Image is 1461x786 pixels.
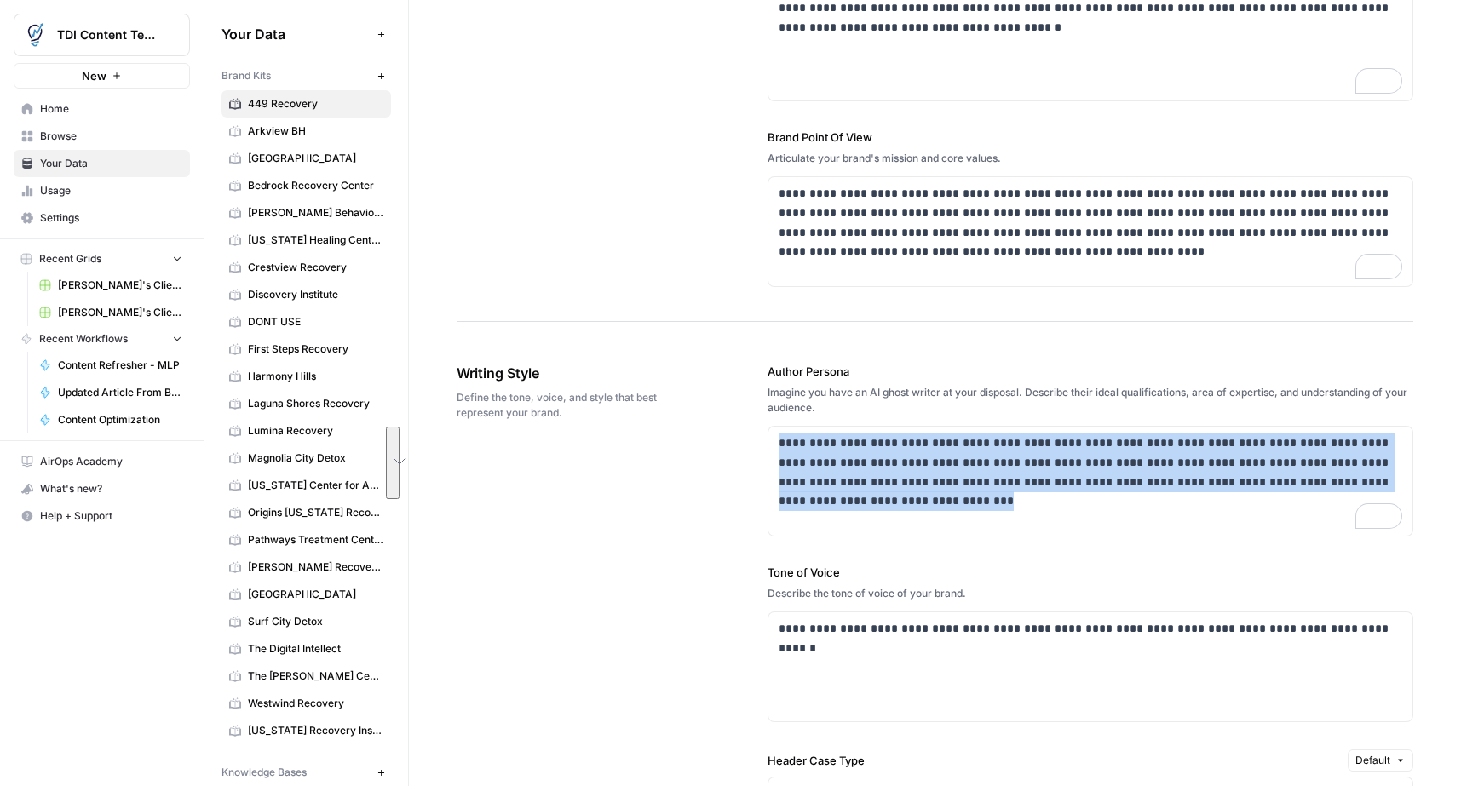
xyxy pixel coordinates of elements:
[221,608,391,635] a: Surf City Detox
[40,101,182,117] span: Home
[1348,749,1413,772] button: Default
[248,341,383,357] span: First Steps Recovery
[457,390,672,421] span: Define the tone, voice, and style that best represent your brand.
[58,278,182,293] span: [PERSON_NAME]'s Clients - Optimizing Content
[14,204,190,232] a: Settings
[248,205,383,221] span: [PERSON_NAME] Behavioral Health
[14,448,190,475] a: AirOps Academy
[40,156,182,171] span: Your Data
[248,369,383,384] span: Harmony Hills
[221,417,391,445] a: Lumina Recovery
[248,314,383,330] span: DONT USE
[58,358,182,373] span: Content Refresher - MLP
[248,559,383,575] span: [PERSON_NAME] Recovery Center
[768,564,1413,581] label: Tone of Voice
[40,454,182,469] span: AirOps Academy
[248,668,383,684] span: The [PERSON_NAME] Center
[58,385,182,400] span: Updated Article From Brief
[248,478,383,493] span: [US_STATE] Center for Adolescent Wellness
[221,390,391,417] a: Laguna Shores Recovery
[221,199,391,227] a: [PERSON_NAME] Behavioral Health
[32,406,190,433] a: Content Optimization
[221,336,391,363] a: First Steps Recovery
[14,150,190,177] a: Your Data
[768,151,1413,166] div: Articulate your brand's mission and core values.
[58,412,182,427] span: Content Optimization
[248,287,383,302] span: Discovery Institute
[82,67,106,84] span: New
[248,396,383,411] span: Laguna Shores Recovery
[248,423,383,439] span: Lumina Recovery
[221,308,391,336] a: DONT USE
[58,305,182,320] span: [PERSON_NAME]'s Clients - New Content
[221,472,391,499] a: [US_STATE] Center for Adolescent Wellness
[768,363,1413,380] label: Author Persona
[32,272,190,299] a: [PERSON_NAME]'s Clients - Optimizing Content
[14,95,190,123] a: Home
[248,723,383,738] span: [US_STATE] Recovery Institute
[221,145,391,172] a: [GEOGRAPHIC_DATA]
[14,177,190,204] a: Usage
[768,385,1413,416] div: Imagine you have an AI ghost writer at your disposal. Describe their ideal qualifications, area o...
[248,505,383,520] span: Origins [US_STATE] Recovery
[14,476,189,502] div: What's new?
[221,554,391,581] a: [PERSON_NAME] Recovery Center
[248,587,383,602] span: [GEOGRAPHIC_DATA]
[768,586,1413,601] div: Describe the tone of voice of your brand.
[248,532,383,548] span: Pathways Treatment Center
[768,752,1341,769] label: Header Case Type
[14,14,190,56] button: Workspace: TDI Content Team
[248,123,383,139] span: Arkview BH
[32,352,190,379] a: Content Refresher - MLP
[221,526,391,554] a: Pathways Treatment Center
[221,172,391,199] a: Bedrock Recovery Center
[221,281,391,308] a: Discovery Institute
[40,210,182,226] span: Settings
[768,177,1412,286] div: To enrich screen reader interactions, please activate Accessibility in Grammarly extension settings
[14,502,190,530] button: Help + Support
[768,129,1413,146] label: Brand Point Of View
[221,227,391,254] a: [US_STATE] Healing Centers
[221,68,271,83] span: Brand Kits
[221,663,391,690] a: The [PERSON_NAME] Center
[1355,753,1390,768] span: Default
[248,151,383,166] span: [GEOGRAPHIC_DATA]
[14,475,190,502] button: What's new?
[221,581,391,608] a: [GEOGRAPHIC_DATA]
[14,246,190,272] button: Recent Grids
[221,118,391,145] a: Arkview BH
[221,765,307,780] span: Knowledge Bases
[221,635,391,663] a: The Digital Intellect
[39,251,101,267] span: Recent Grids
[221,254,391,281] a: Crestview Recovery
[248,232,383,248] span: [US_STATE] Healing Centers
[248,178,383,193] span: Bedrock Recovery Center
[457,363,672,383] span: Writing Style
[57,26,160,43] span: TDI Content Team
[40,508,182,524] span: Help + Support
[20,20,50,50] img: TDI Content Team Logo
[32,379,190,406] a: Updated Article From Brief
[248,260,383,275] span: Crestview Recovery
[221,363,391,390] a: Harmony Hills
[248,96,383,112] span: 449 Recovery
[32,299,190,326] a: [PERSON_NAME]'s Clients - New Content
[39,331,128,347] span: Recent Workflows
[40,183,182,198] span: Usage
[221,499,391,526] a: Origins [US_STATE] Recovery
[768,427,1412,536] div: To enrich screen reader interactions, please activate Accessibility in Grammarly extension settings
[221,717,391,744] a: [US_STATE] Recovery Institute
[221,690,391,717] a: Westwind Recovery
[14,63,190,89] button: New
[221,24,371,44] span: Your Data
[248,450,383,466] span: Magnolia City Detox
[221,445,391,472] a: Magnolia City Detox
[14,326,190,352] button: Recent Workflows
[248,614,383,629] span: Surf City Detox
[40,129,182,144] span: Browse
[248,641,383,657] span: The Digital Intellect
[221,90,391,118] a: 449 Recovery
[248,696,383,711] span: Westwind Recovery
[14,123,190,150] a: Browse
